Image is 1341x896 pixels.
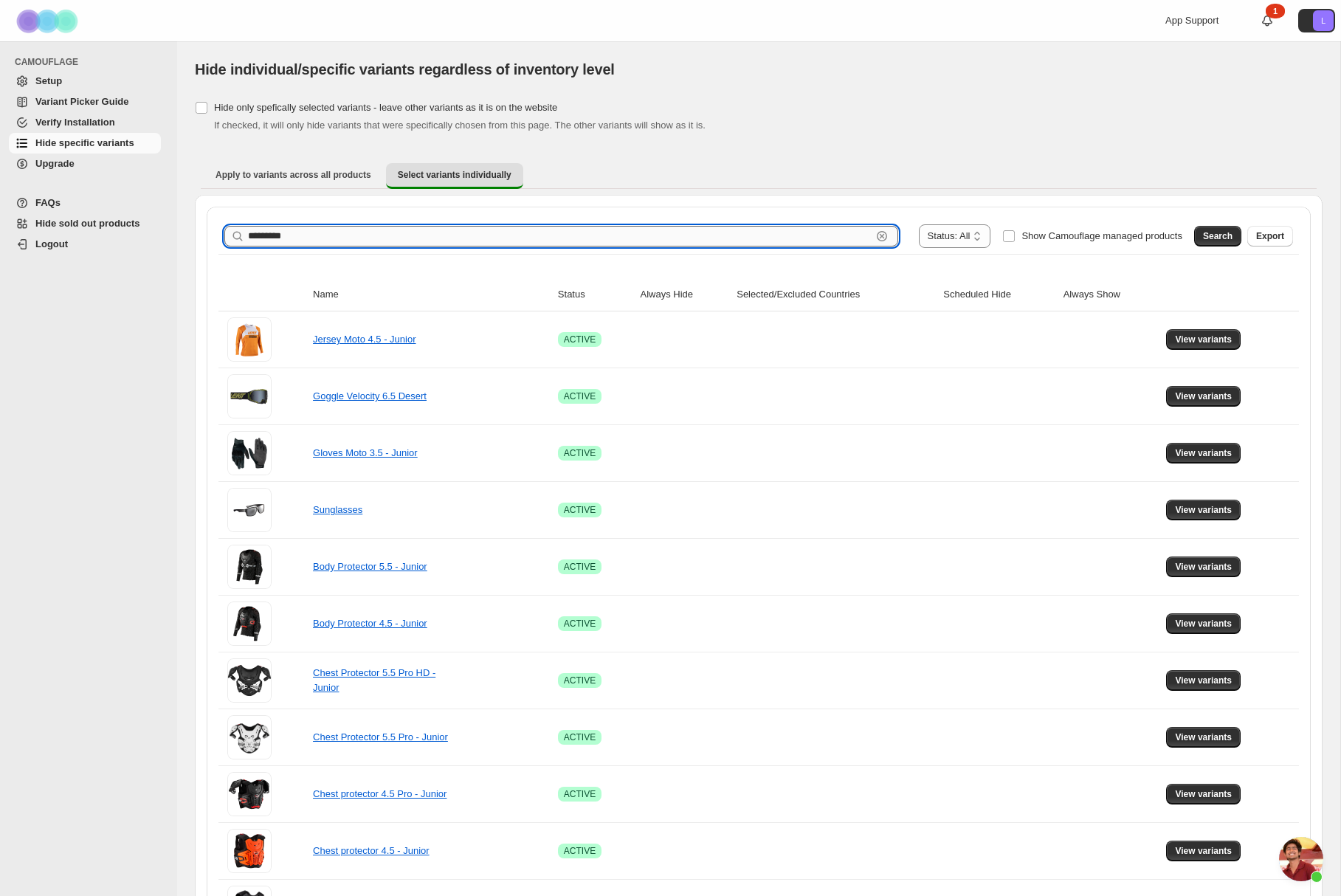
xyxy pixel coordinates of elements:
button: Apply to variants across all products [204,163,383,187]
img: Chest Protector 5.5 Pro HD - Junior [227,658,272,703]
button: View variants [1166,670,1241,691]
span: View variants [1175,334,1232,345]
span: View variants [1175,504,1232,516]
a: Chest Protector 5.5 Pro HD - Junior [313,667,435,693]
span: Hide specific variants [35,137,134,148]
span: ACTIVE [564,731,596,743]
a: Variant Picker Guide [9,92,161,112]
img: Body Protector 5.5 - Junior [227,545,272,589]
span: View variants [1175,675,1232,686]
span: ACTIVE [564,390,596,402]
span: Variant Picker Guide [35,96,128,107]
a: Setup [9,71,161,92]
button: Export [1247,226,1293,247]
a: Verify Installation [9,112,161,133]
span: View variants [1175,390,1232,402]
span: App Support [1165,15,1218,26]
a: Chest protector 4.5 - Junior [313,845,430,856]
button: View variants [1166,500,1241,520]
button: View variants [1166,841,1241,861]
span: ACTIVE [564,504,596,516]
th: Status [554,278,636,311]
button: View variants [1166,613,1241,634]
span: ACTIVE [564,334,596,345]
img: Chest Protector 5.5 Pro - Junior [227,715,272,759]
a: Logout [9,234,161,255]
span: ACTIVE [564,675,596,686]
img: Goggle Velocity 6.5 Desert [227,374,272,418]
span: Verify Installation [35,117,115,128]
span: ACTIVE [564,788,596,800]
span: View variants [1175,447,1232,459]
button: Clear [875,229,889,244]
span: CAMOUFLAGE [15,56,167,68]
a: Body Protector 5.5 - Junior [313,561,427,572]
span: ACTIVE [564,561,596,573]
a: 1 [1260,13,1275,28]
img: Chest protector 4.5 Pro - Junior [227,772,272,816]
button: View variants [1166,727,1241,748]
th: Always Show [1059,278,1162,311]
a: Öppna chatt [1279,837,1323,881]
span: View variants [1175,731,1232,743]
span: Hide only spefically selected variants - leave other variants as it is on the website [214,102,557,113]
a: Sunglasses [313,504,362,515]
button: View variants [1166,556,1241,577]
button: View variants [1166,443,1241,463]
th: Always Hide [636,278,733,311]
span: FAQs [35,197,61,208]
span: Avatar with initials L [1313,10,1334,31]
span: Hide individual/specific variants regardless of inventory level [195,61,615,77]
span: If checked, it will only hide variants that were specifically chosen from this page. The other va... [214,120,706,131]
th: Scheduled Hide [939,278,1058,311]
a: Body Protector 4.5 - Junior [313,618,427,629]
img: Sunglasses [227,488,272,532]
button: View variants [1166,386,1241,407]
button: Avatar with initials L [1298,9,1335,32]
span: Setup [35,75,62,86]
a: Upgrade [9,154,161,174]
a: Gloves Moto 3.5 - Junior [313,447,418,458]
a: FAQs [9,193,161,213]
img: Jersey Moto 4.5 - Junior [227,317,272,362]
a: Chest protector 4.5 Pro - Junior [313,788,447,799]
span: View variants [1175,788,1232,800]
span: Export [1256,230,1284,242]
a: Goggle Velocity 6.5 Desert [313,390,427,402]
text: L [1321,16,1326,25]
button: View variants [1166,329,1241,350]
span: View variants [1175,561,1232,573]
a: Chest Protector 5.5 Pro - Junior [313,731,448,742]
button: Select variants individually [386,163,523,189]
span: ACTIVE [564,447,596,459]
div: 1 [1266,4,1285,18]
a: Hide specific variants [9,133,161,154]
button: Search [1194,226,1241,247]
span: Hide sold out products [35,218,140,229]
span: Show Camouflage managed products [1021,230,1182,241]
span: View variants [1175,618,1232,630]
button: View variants [1166,784,1241,804]
span: Upgrade [35,158,75,169]
th: Name [308,278,554,311]
span: Logout [35,238,68,249]
a: Jersey Moto 4.5 - Junior [313,334,416,345]
span: Select variants individually [398,169,511,181]
a: Hide sold out products [9,213,161,234]
span: ACTIVE [564,618,596,630]
img: Camouflage [12,1,86,41]
img: Body Protector 4.5 - Junior [227,602,272,646]
span: Apply to variants across all products [216,169,371,181]
th: Selected/Excluded Countries [732,278,939,311]
img: Chest protector 4.5 - Junior [227,829,272,873]
span: View variants [1175,845,1232,857]
span: ACTIVE [564,845,596,857]
img: Gloves Moto 3.5 - Junior [227,431,272,475]
span: Search [1203,230,1233,242]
